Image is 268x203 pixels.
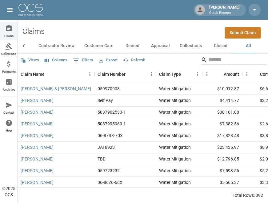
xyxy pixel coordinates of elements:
button: Customer Care [79,39,118,53]
button: Views [19,55,41,65]
a: [PERSON_NAME] [21,132,54,139]
button: Sort [251,70,260,79]
button: Select columns [43,55,69,65]
div: Water Mitigation [159,97,191,104]
div: Claim Type [159,66,181,83]
div: Total Rows: 392 [233,192,263,198]
p: Quick Restore [209,10,240,16]
div: $38,101.08 [202,107,242,118]
div: $12,796.85 [202,153,242,165]
button: Export [97,55,119,65]
div: Amount [224,66,239,83]
div: $7,593.56 [202,165,242,177]
div: dynamic tabs [6,39,232,53]
button: Sort [181,70,190,79]
div: Water Mitigation [159,168,191,174]
div: Search [201,55,267,66]
button: open drawer [4,4,16,16]
img: ocs-logo-white-transparent.png [18,4,43,16]
div: 5037902533-1 [98,109,126,115]
div: Water Mitigation [159,156,191,162]
button: Sort [126,70,134,79]
div: 059970908 [98,86,120,92]
button: Menu [193,70,202,79]
a: [PERSON_NAME] [21,168,54,174]
div: Water Mitigation [159,86,191,92]
button: Sort [215,70,224,79]
div: Water Mitigation [159,109,191,115]
span: Analytics [3,88,15,91]
a: [PERSON_NAME] [21,156,54,162]
button: All [234,39,262,53]
a: [PERSON_NAME] [21,97,54,104]
a: [PERSON_NAME] [21,121,54,127]
a: [PERSON_NAME] [21,179,54,185]
div: [PERSON_NAME] [207,4,242,15]
div: Amount [202,66,242,83]
div: $23,435.97 [202,142,242,153]
a: Submit Claim [225,27,261,39]
div: 06-87R3-70X [98,132,123,139]
span: Contact [3,111,14,114]
span: Help [6,129,12,132]
div: $7,382.56 [202,118,242,130]
a: [PERSON_NAME] [21,144,54,150]
div: Claim Number [94,66,156,83]
div: 06-86Z6-66X [98,179,122,185]
span: Payments [2,70,16,73]
button: Menu [85,70,94,79]
div: Self Pay [98,97,113,104]
button: Show filters [71,55,95,65]
div: 059723232 [98,168,120,174]
button: Sort [45,70,53,79]
div: Claim Type [156,66,202,83]
div: $5,565.37 [202,177,242,189]
div: Claim Number [98,66,126,83]
div: $17,828.48 [202,130,242,142]
button: Denied [118,39,146,53]
button: Closed [207,39,234,53]
div: $10,012.87 [202,83,242,95]
div: JAT8923 [98,144,115,150]
div: Water Mitigation [159,132,191,139]
button: Menu [147,70,156,79]
button: Contractor Review [34,39,79,53]
div: Claim Name [18,66,94,83]
div: TBD [98,156,106,162]
div: Water Mitigation [159,179,191,185]
button: Menu [242,70,251,79]
button: Collections [175,39,207,53]
div: © 2025 OCS [2,185,15,198]
span: Claims [4,35,14,38]
div: Water Mitigation [159,121,191,127]
a: [PERSON_NAME] [21,109,54,115]
button: Appraisal [146,39,175,53]
div: $4,414.77 [202,95,242,107]
a: [PERSON_NAME] & [PERSON_NAME] [21,86,91,92]
button: Menu [202,70,211,79]
div: 5037995969-1 [98,121,126,127]
div: Water Mitigation [159,144,191,150]
button: Refresh [122,55,147,65]
h2: Claims [22,27,45,36]
span: Collections [1,52,16,55]
div: Claim Name [21,66,45,83]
